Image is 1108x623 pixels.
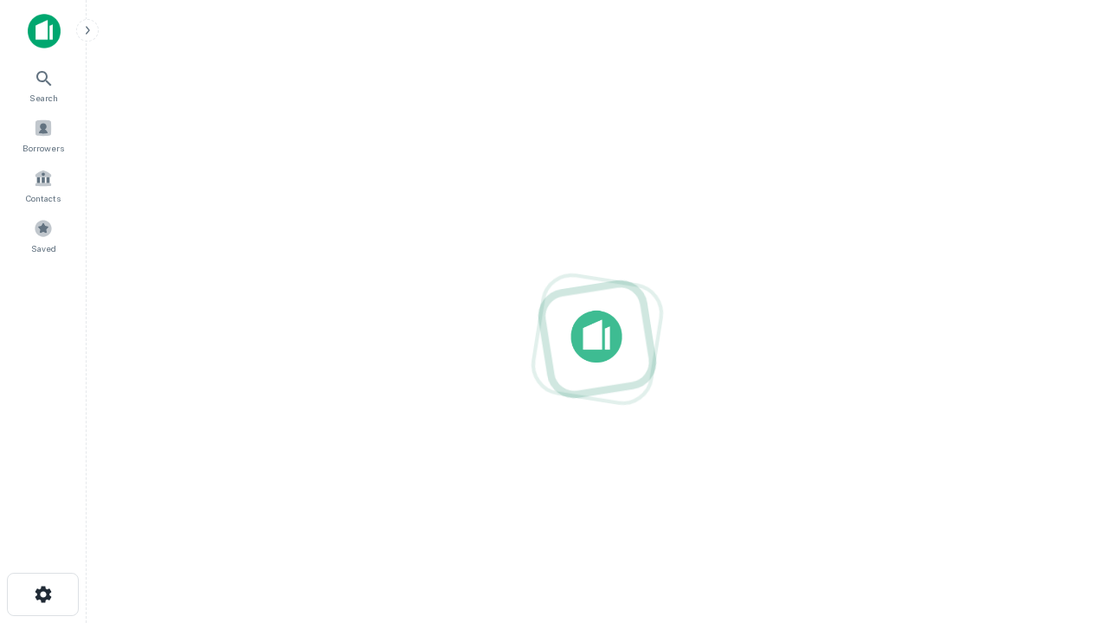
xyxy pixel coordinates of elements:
iframe: Chat Widget [1021,429,1108,512]
a: Search [5,61,81,108]
span: Contacts [26,191,61,205]
a: Contacts [5,162,81,209]
span: Saved [31,241,56,255]
span: Search [29,91,58,105]
img: capitalize-icon.png [28,14,61,48]
a: Saved [5,212,81,259]
a: Borrowers [5,112,81,158]
span: Borrowers [23,141,64,155]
